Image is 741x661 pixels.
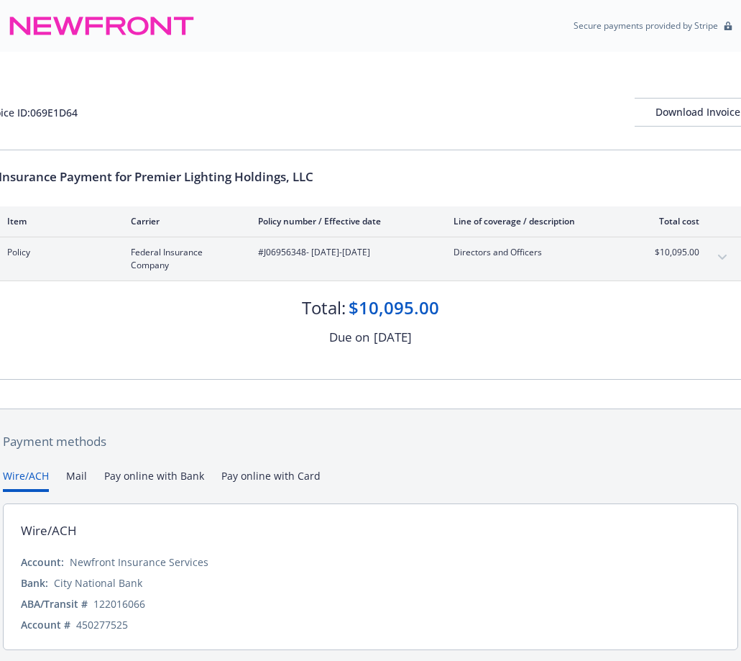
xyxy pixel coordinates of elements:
[104,468,204,492] button: Pay online with Bank
[349,296,439,320] div: $10,095.00
[7,246,108,259] span: Policy
[93,596,145,611] div: 122016066
[258,246,431,259] span: #J06956348 - [DATE]-[DATE]
[21,617,70,632] div: Account #
[76,617,128,632] div: 450277525
[454,246,622,259] span: Directors and Officers
[21,575,48,591] div: Bank:
[131,246,235,272] span: Federal Insurance Company
[54,575,142,591] div: City National Bank
[374,328,412,347] div: [DATE]
[21,596,88,611] div: ABA/Transit #
[329,328,369,347] div: Due on
[21,521,77,540] div: Wire/ACH
[302,296,346,320] div: Total:
[3,432,738,451] div: Payment methods
[7,215,108,227] div: Item
[70,555,208,570] div: Newfront Insurance Services
[221,468,321,492] button: Pay online with Card
[574,19,718,32] p: Secure payments provided by Stripe
[454,215,622,227] div: Line of coverage / description
[645,246,699,259] span: $10,095.00
[66,468,87,492] button: Mail
[645,215,699,227] div: Total cost
[21,555,64,570] div: Account:
[258,215,431,227] div: Policy number / Effective date
[711,246,734,269] button: expand content
[131,215,235,227] div: Carrier
[3,468,49,492] button: Wire/ACH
